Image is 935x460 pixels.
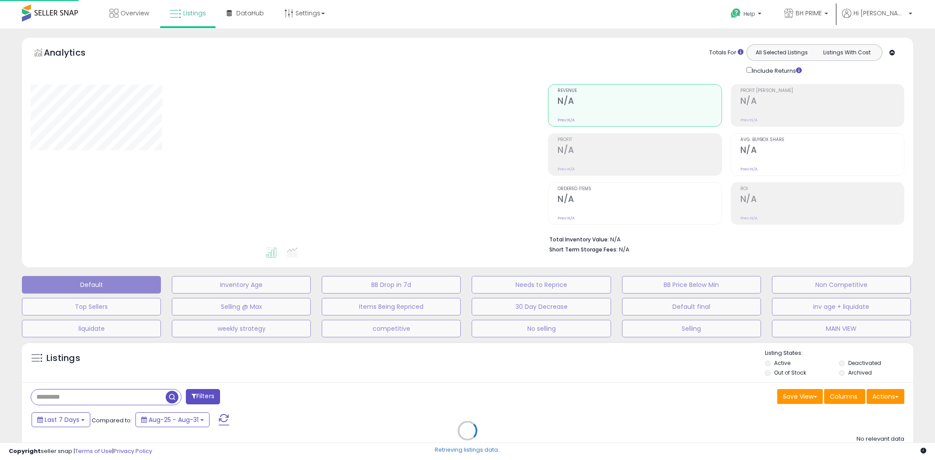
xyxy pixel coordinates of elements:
small: Prev: N/A [558,117,575,123]
strong: Copyright [9,447,41,455]
button: 30 Day Decrease [472,298,611,315]
small: Prev: N/A [740,216,757,221]
h2: N/A [740,194,904,206]
button: Needs to Reprice [472,276,611,294]
button: All Selected Listings [749,47,814,58]
div: Include Returns [740,65,812,75]
span: Listings [183,9,206,18]
button: Inventory Age [172,276,311,294]
span: BH PRIME [796,9,822,18]
button: Selling [622,320,761,337]
span: Hi [PERSON_NAME] [853,9,906,18]
span: ROI [740,187,904,191]
b: Short Term Storage Fees: [549,246,618,253]
span: DataHub [236,9,264,18]
a: Help [724,1,770,28]
span: Overview [121,9,149,18]
span: Profit [PERSON_NAME] [740,88,904,93]
button: Top Sellers [22,298,161,315]
button: No selling [472,320,611,337]
button: BB Price Below Min [622,276,761,294]
h2: N/A [740,96,904,108]
span: Help [743,10,755,18]
button: Selling @ Max [172,298,311,315]
b: Total Inventory Value: [549,236,609,243]
button: Default final [622,298,761,315]
button: inv age + liquidate [772,298,911,315]
span: Ordered Items [558,187,721,191]
button: MAIN VIEW [772,320,911,337]
h2: N/A [558,96,721,108]
button: Listings With Cost [814,47,879,58]
span: Revenue [558,88,721,93]
button: weekly strategy [172,320,311,337]
button: BB Drop in 7d [322,276,461,294]
button: competitive [322,320,461,337]
button: Default [22,276,161,294]
i: Get Help [730,8,741,19]
li: N/A [549,234,898,244]
small: Prev: N/A [558,216,575,221]
span: Avg. Buybox Share [740,138,904,142]
small: Prev: N/A [740,166,757,172]
button: Non Competitive [772,276,911,294]
div: Totals For [709,49,743,57]
div: Retrieving listings data.. [435,446,501,454]
button: Items Being Repriced [322,298,461,315]
h2: N/A [558,145,721,157]
span: Profit [558,138,721,142]
h5: Analytics [44,46,103,61]
small: Prev: N/A [740,117,757,123]
div: seller snap | | [9,447,152,456]
span: N/A [619,245,629,254]
a: Hi [PERSON_NAME] [842,9,912,28]
small: Prev: N/A [558,166,575,172]
h2: N/A [740,145,904,157]
h2: N/A [558,194,721,206]
button: liquidate [22,320,161,337]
